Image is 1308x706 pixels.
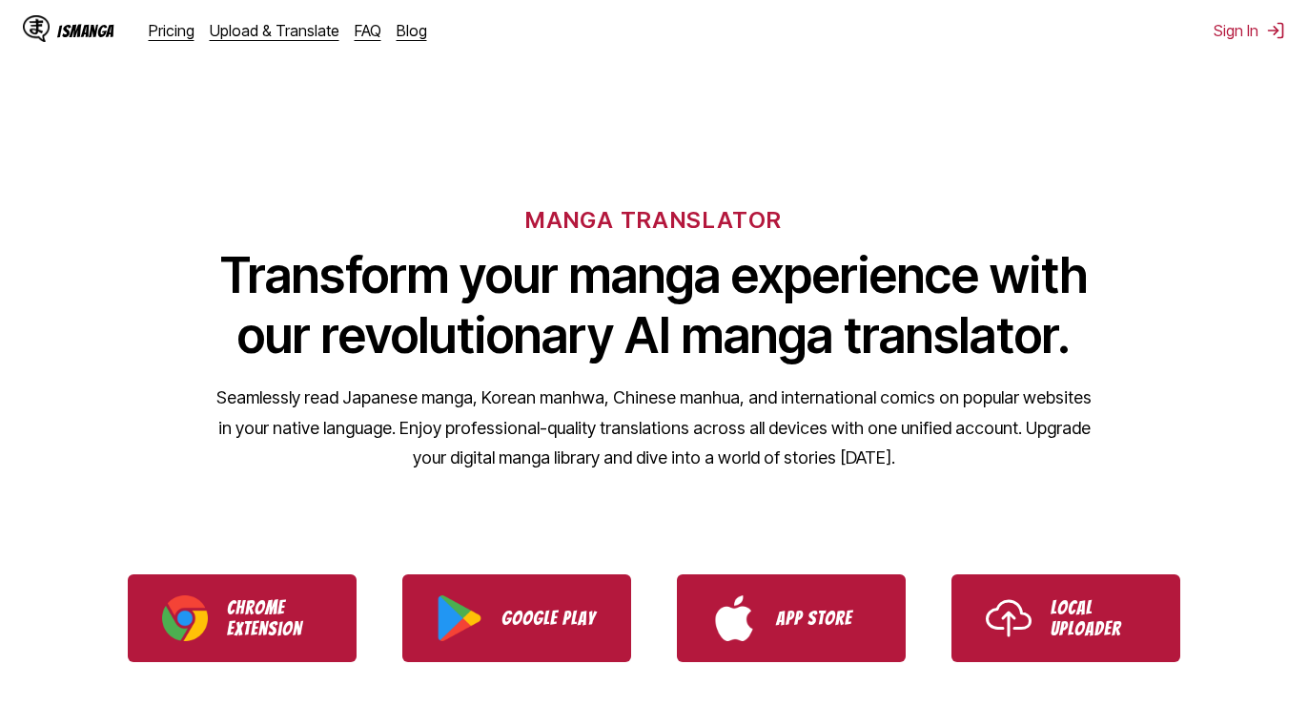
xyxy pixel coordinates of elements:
img: IsManga Logo [23,15,50,42]
p: Seamlessly read Japanese manga, Korean manhwa, Chinese manhua, and international comics on popula... [215,383,1093,473]
button: Sign In [1214,21,1285,40]
img: Chrome logo [162,595,208,641]
div: IsManga [57,22,114,40]
p: App Store [776,608,871,629]
p: Local Uploader [1051,597,1146,639]
a: Upload & Translate [210,21,339,40]
a: Blog [397,21,427,40]
a: Use IsManga Local Uploader [951,574,1180,662]
img: Sign out [1266,21,1285,40]
a: FAQ [355,21,381,40]
img: App Store logo [711,595,757,641]
h6: MANGA TRANSLATOR [525,206,782,234]
h1: Transform your manga experience with our revolutionary AI manga translator. [215,245,1093,365]
a: Pricing [149,21,194,40]
img: Google Play logo [437,595,482,641]
img: Upload icon [986,595,1032,641]
a: Download IsManga from App Store [677,574,906,662]
p: Google Play [501,608,597,629]
p: Chrome Extension [227,597,322,639]
a: Download IsManga Chrome Extension [128,574,357,662]
a: IsManga LogoIsManga [23,15,149,46]
a: Download IsManga from Google Play [402,574,631,662]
